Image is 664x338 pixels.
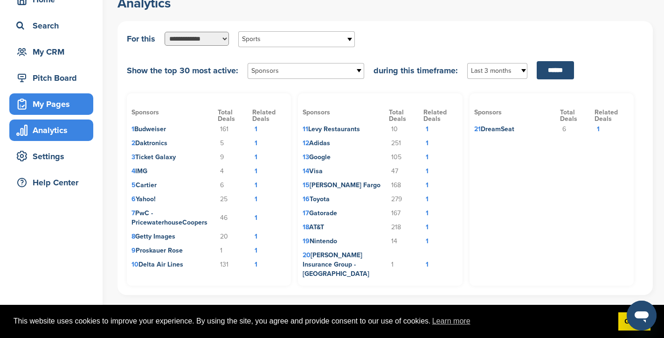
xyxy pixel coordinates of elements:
a: Settings [9,146,93,167]
td: PwC - PricewaterhouseCoopers [131,206,218,230]
td: 1 [252,206,287,230]
td: 1 [252,136,287,150]
td: Proskauer Rose [131,244,218,258]
td: Adidas [303,136,389,150]
span: 12 [303,139,309,147]
td: 1 [423,206,458,220]
td: 1 [252,164,287,178]
td: 1 [423,178,458,192]
div: Help Center [14,174,93,191]
div: Related Deals [252,109,287,122]
td: 1 [252,122,287,136]
td: Visa [303,164,389,178]
td: 1 [389,248,423,281]
td: Nintendo [303,234,389,248]
td: 168 [389,178,423,192]
td: Cartier [131,178,218,192]
td: Toyota [303,192,389,206]
td: 1 [252,178,287,192]
span: 8 [131,232,135,240]
a: My CRM [9,41,93,63]
td: 6 [560,122,595,136]
div: Sponsors [303,109,389,116]
span: Sports [242,34,339,45]
span: 4 [131,167,135,175]
td: 1 [423,150,458,164]
div: My CRM [14,43,93,60]
td: 6 [218,178,252,192]
div: Sponsors [131,109,218,116]
div: Related Deals [595,109,629,122]
div: Total Deals [218,109,252,122]
a: learn more about cookies [431,314,472,328]
span: 16 [303,195,310,203]
span: 15 [303,181,310,189]
span: For this [127,35,155,43]
td: [PERSON_NAME] Fargo [303,178,389,192]
td: Ticket Galaxy [131,150,218,164]
div: Total Deals [560,109,595,122]
td: 10 [389,122,423,136]
td: 1 [595,122,629,136]
div: Settings [14,148,93,165]
td: 9 [218,150,252,164]
td: AT&T [303,220,389,234]
td: Getty Images [131,230,218,244]
td: 1 [252,258,287,272]
span: 1 [131,125,134,133]
a: Help Center [9,172,93,193]
span: 20 [303,251,311,259]
span: Sponsors [251,65,348,77]
td: 1 [252,150,287,164]
td: 105 [389,150,423,164]
td: 1 [252,244,287,258]
td: 1 [423,136,458,150]
td: 47 [389,164,423,178]
td: 167 [389,206,423,220]
span: This website uses cookies to improve your experience. By using the site, you agree and provide co... [14,314,611,328]
td: 279 [389,192,423,206]
td: Delta Air Lines [131,258,218,272]
div: Search [14,17,93,34]
td: Budweiser [131,122,218,136]
span: 10 [131,261,138,268]
td: Levy Restaurants [303,122,389,136]
div: Sponsors [474,109,560,116]
td: 1 [423,234,458,248]
td: 251 [389,136,423,150]
span: 5 [131,181,136,189]
td: 4 [218,164,252,178]
td: 25 [218,192,252,206]
div: My Pages [14,96,93,113]
a: Analytics [9,120,93,141]
span: Show the top 30 most active: [127,66,238,75]
td: 14 [389,234,423,248]
span: 14 [303,167,309,175]
td: Daktronics [131,136,218,150]
td: 161 [218,122,252,136]
td: 1 [218,244,252,258]
div: Related Deals [423,109,458,122]
td: 1 [423,164,458,178]
td: 1 [423,248,458,281]
a: dismiss cookie message [618,312,650,331]
span: 7 [131,209,135,217]
span: 21 [474,125,481,133]
span: 18 [303,223,309,231]
span: Last 3 months [471,65,512,77]
span: 2 [131,139,135,147]
span: 19 [303,237,310,245]
td: 1 [423,122,458,136]
a: Pitch Board [9,67,93,89]
td: Gatorade [303,206,389,220]
td: 1 [423,220,458,234]
td: 46 [218,206,252,230]
td: 131 [218,258,252,272]
iframe: Button to launch messaging window [627,301,657,331]
td: 1 [252,230,287,244]
span: 9 [131,246,136,254]
td: 1 [423,192,458,206]
td: IMG [131,164,218,178]
td: 5 [218,136,252,150]
span: during this timeframe: [373,66,458,75]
